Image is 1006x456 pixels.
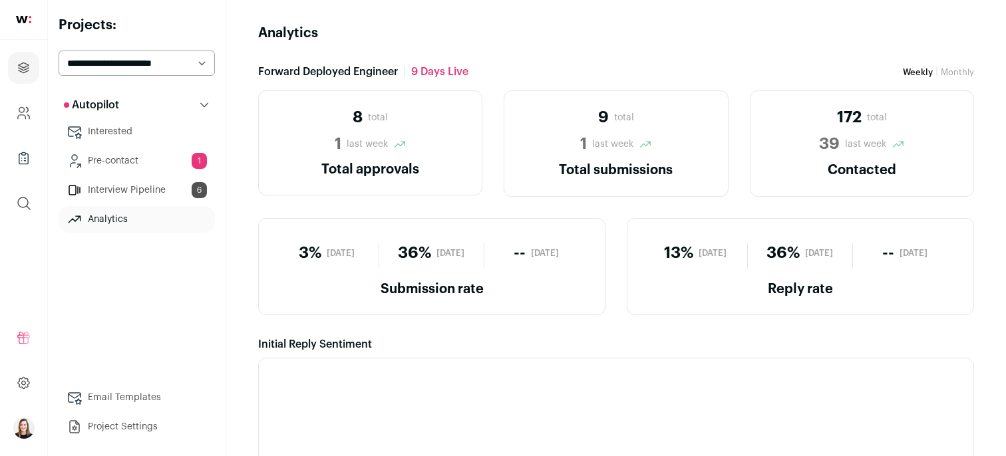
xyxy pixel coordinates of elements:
span: 9 days Live [411,64,468,80]
a: Company Lists [8,142,39,174]
a: Project Settings [59,413,215,440]
a: Company and ATS Settings [8,97,39,129]
span: 9 [598,107,609,128]
span: [DATE] [436,248,464,259]
span: total [614,111,634,124]
img: wellfound-shorthand-0d5821cbd27db2630d0214b213865d53afaa358527fdda9d0ea32b1df1b89c2c.svg [16,16,31,23]
span: last week [592,138,633,151]
span: 8 [353,107,363,128]
h2: Contacted [766,160,957,180]
span: 36% [398,243,431,264]
span: 1 [580,134,587,155]
a: Interview Pipeline6 [59,177,215,203]
span: | [403,64,406,80]
span: -- [882,243,894,264]
h2: Total submissions [520,160,711,180]
a: Email Templates [59,384,215,411]
span: total [368,111,388,124]
a: Pre-contact1 [59,148,215,174]
a: Projects [8,52,39,84]
span: Weekly [903,68,933,76]
span: 39 [819,134,840,155]
h2: Reply rate [643,280,957,298]
span: | [935,66,938,77]
span: [DATE] [699,248,727,259]
a: Interested [59,118,215,145]
span: 172 [837,107,862,128]
a: Monthly [941,68,974,76]
span: 3% [299,243,321,264]
span: [DATE] [900,248,927,259]
h1: Analytics [258,24,318,43]
span: -- [514,243,526,264]
img: 15272052-medium_jpg [13,417,35,439]
h2: Submission rate [275,280,589,298]
span: 36% [766,243,800,264]
span: 13% [664,243,693,264]
span: total [867,111,887,124]
span: [DATE] [327,248,355,259]
div: Initial Reply Sentiment [258,336,974,352]
span: [DATE] [805,248,833,259]
h2: Projects: [59,16,215,35]
span: [DATE] [531,248,559,259]
button: Autopilot [59,92,215,118]
span: last week [347,138,388,151]
span: 1 [192,153,207,169]
h2: Total approvals [275,160,466,179]
span: 1 [335,134,341,155]
p: Autopilot [64,97,119,113]
a: Analytics [59,206,215,233]
span: last week [845,138,886,151]
span: Forward Deployed Engineer [258,64,398,80]
button: Open dropdown [13,417,35,439]
span: 6 [192,182,207,198]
